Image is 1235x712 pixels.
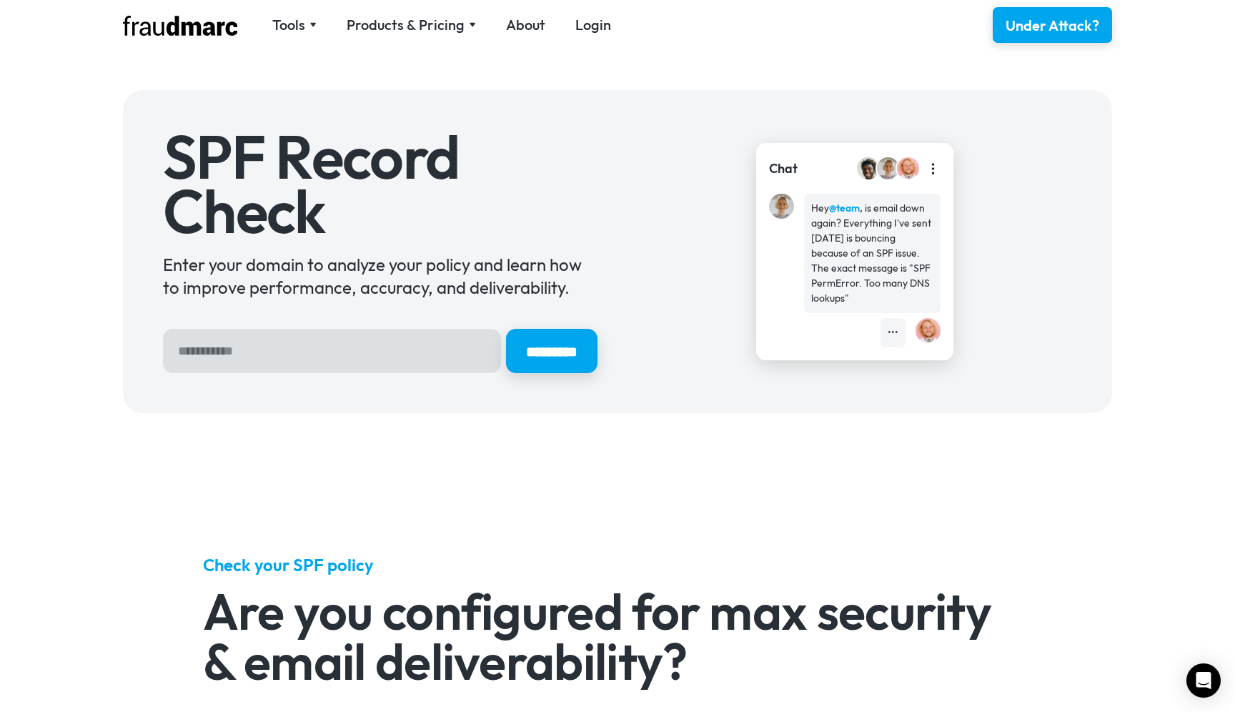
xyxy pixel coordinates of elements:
div: Tools [272,15,317,35]
div: Products & Pricing [347,15,465,35]
div: Chat [769,159,798,178]
div: ••• [888,325,898,340]
h2: Are you configured for max security & email deliverability? [203,586,1033,686]
a: Login [575,15,611,35]
a: About [506,15,545,35]
div: Under Attack? [1006,16,1099,36]
h1: SPF Record Check [163,130,597,238]
h5: Check your SPF policy [203,553,1033,576]
a: Under Attack? [993,7,1112,43]
div: Hey , is email down again? Everything I've sent [DATE] is bouncing because of an SPF issue. The e... [811,201,933,306]
div: Products & Pricing [347,15,476,35]
div: Tools [272,15,305,35]
div: Enter your domain to analyze your policy and learn how to improve performance, accuracy, and deli... [163,253,597,299]
form: Hero Sign Up Form [163,329,597,373]
div: Open Intercom Messenger [1186,663,1221,698]
strong: @team [829,202,860,214]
